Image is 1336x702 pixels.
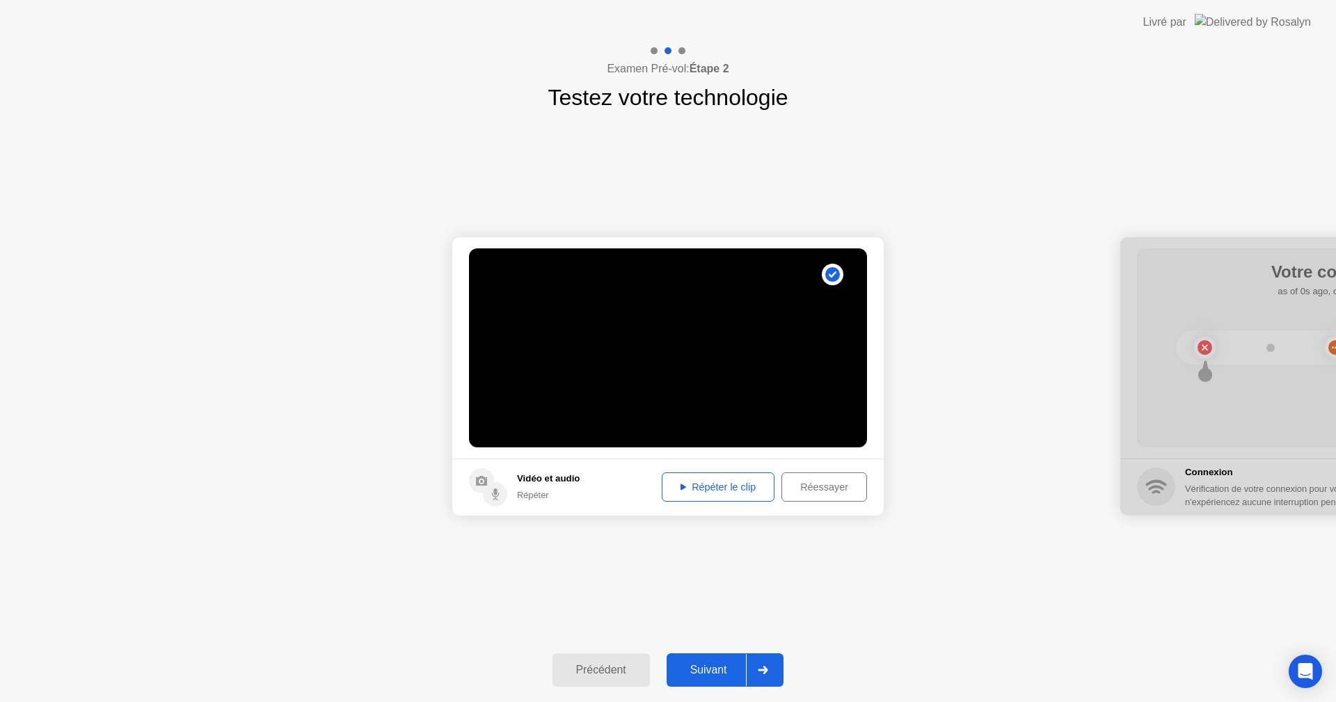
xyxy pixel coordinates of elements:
div: Livré par [1143,14,1186,31]
h4: Examen Pré-vol: [607,61,729,77]
button: Répéter le clip [662,472,774,502]
h1: Testez votre technologie [548,81,788,114]
div: Suivant [671,664,747,676]
button: Suivant [667,653,784,687]
h5: Vidéo et audio [517,472,580,486]
img: Delivered by Rosalyn [1195,14,1311,30]
div: Précédent [557,664,646,676]
div: Open Intercom Messenger [1289,655,1322,688]
div: Répéter le clip [667,481,770,493]
b: Étape 2 [690,63,729,74]
button: Réessayer [781,472,867,502]
div: Réessayer [786,481,862,493]
div: Répéter [517,488,580,502]
button: Précédent [552,653,650,687]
